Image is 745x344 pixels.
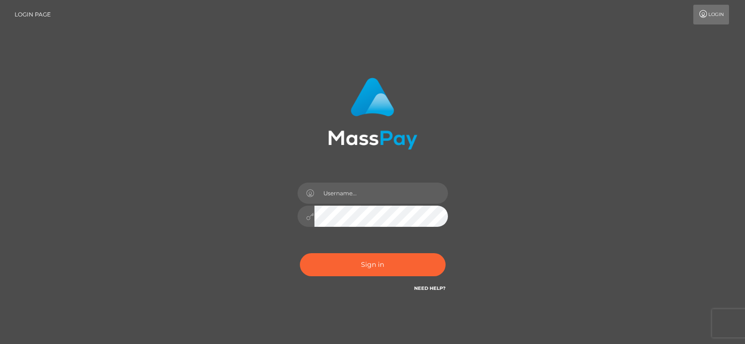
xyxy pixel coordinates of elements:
[300,253,446,276] button: Sign in
[15,5,51,24] a: Login Page
[314,183,448,204] input: Username...
[693,5,729,24] a: Login
[328,78,417,150] img: MassPay Login
[414,285,446,291] a: Need Help?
